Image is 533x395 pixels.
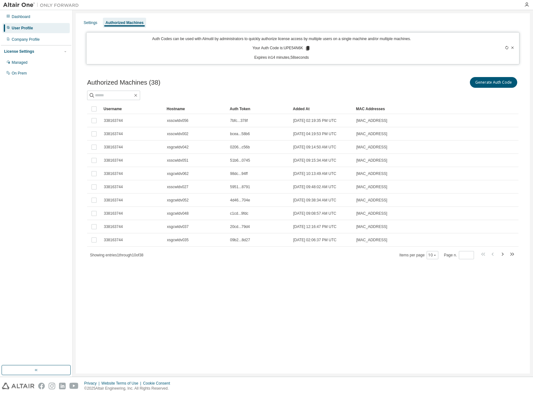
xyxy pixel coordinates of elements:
[4,49,34,54] div: License Settings
[12,71,27,76] div: On Prem
[293,184,336,189] span: [DATE] 09:48:02 AM UTC
[12,37,40,42] div: Company Profile
[104,104,162,114] div: Username
[84,386,174,391] p: © 2025 Altair Engineering, Inc. All Rights Reserved.
[167,171,189,176] span: xsgcwldv062
[293,198,336,203] span: [DATE] 09:38:34 AM UTC
[84,20,97,25] div: Settings
[104,145,123,150] span: 338163744
[293,224,336,229] span: [DATE] 12:16:47 PM UTC
[230,145,250,150] span: 0206...c56b
[104,198,123,203] span: 338163744
[356,158,387,163] span: [MAC_ADDRESS]
[356,104,452,114] div: MAC Addresses
[444,251,474,259] span: Page n.
[230,131,250,136] span: bcea...58b6
[356,198,387,203] span: [MAC_ADDRESS]
[356,171,387,176] span: [MAC_ADDRESS]
[293,237,336,242] span: [DATE] 02:06:37 PM UTC
[167,158,188,163] span: xsscwldv051
[293,211,336,216] span: [DATE] 09:08:57 AM UTC
[59,383,66,389] img: linkedin.svg
[428,253,437,258] button: 10
[101,381,143,386] div: Website Terms of Use
[49,383,55,389] img: instagram.svg
[104,118,123,123] span: 338163744
[167,224,189,229] span: xsgcwldv037
[38,383,45,389] img: facebook.svg
[90,55,473,60] p: Expires in 14 minutes, 58 seconds
[167,118,188,123] span: xsscwldv056
[356,237,387,242] span: [MAC_ADDRESS]
[90,253,144,257] span: Showing entries 1 through 10 of 38
[356,131,387,136] span: [MAC_ADDRESS]
[230,104,288,114] div: Auth Token
[400,251,438,259] span: Items per page
[167,237,189,242] span: xsgcwldv035
[104,184,123,189] span: 338163744
[104,237,123,242] span: 338163744
[143,381,174,386] div: Cookie Consent
[3,2,82,8] img: Altair One
[105,20,144,25] div: Authorized Machines
[12,26,33,31] div: User Profile
[293,171,336,176] span: [DATE] 10:13:49 AM UTC
[230,184,250,189] span: 5951...8791
[470,77,517,88] button: Generate Auth Code
[293,145,336,150] span: [DATE] 09:14:50 AM UTC
[252,45,311,51] p: Your Auth Code is: UPE54N6K
[356,184,387,189] span: [MAC_ADDRESS]
[230,211,248,216] span: c1cd...9fdc
[87,79,160,86] span: Authorized Machines (38)
[69,383,79,389] img: youtube.svg
[167,198,189,203] span: xsgcwldv052
[104,211,123,216] span: 338163744
[230,171,248,176] span: 98dc...94ff
[2,383,34,389] img: altair_logo.svg
[293,131,336,136] span: [DATE] 04:19:53 PM UTC
[167,104,225,114] div: Hostname
[167,211,189,216] span: xsgcwldv048
[84,381,101,386] div: Privacy
[293,104,351,114] div: Added At
[104,131,123,136] span: 338163744
[356,145,387,150] span: [MAC_ADDRESS]
[230,224,250,229] span: 20cd...79d4
[90,36,473,42] p: Auth Codes can be used with Almutil by administrators to quickly authorize license access by mult...
[230,237,250,242] span: 09b2...8d27
[230,158,250,163] span: 51b6...0745
[12,14,30,19] div: Dashboard
[167,145,189,150] span: xsgcwldv042
[356,118,387,123] span: [MAC_ADDRESS]
[293,158,336,163] span: [DATE] 09:15:34 AM UTC
[356,224,387,229] span: [MAC_ADDRESS]
[356,211,387,216] span: [MAC_ADDRESS]
[293,118,336,123] span: [DATE] 02:19:35 PM UTC
[167,131,188,136] span: xsscwldv002
[230,118,248,123] span: 7bfc...378f
[12,60,27,65] div: Managed
[104,158,123,163] span: 338163744
[104,171,123,176] span: 338163744
[167,184,188,189] span: xsscwldv027
[230,198,250,203] span: 4d46...704e
[104,224,123,229] span: 338163744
